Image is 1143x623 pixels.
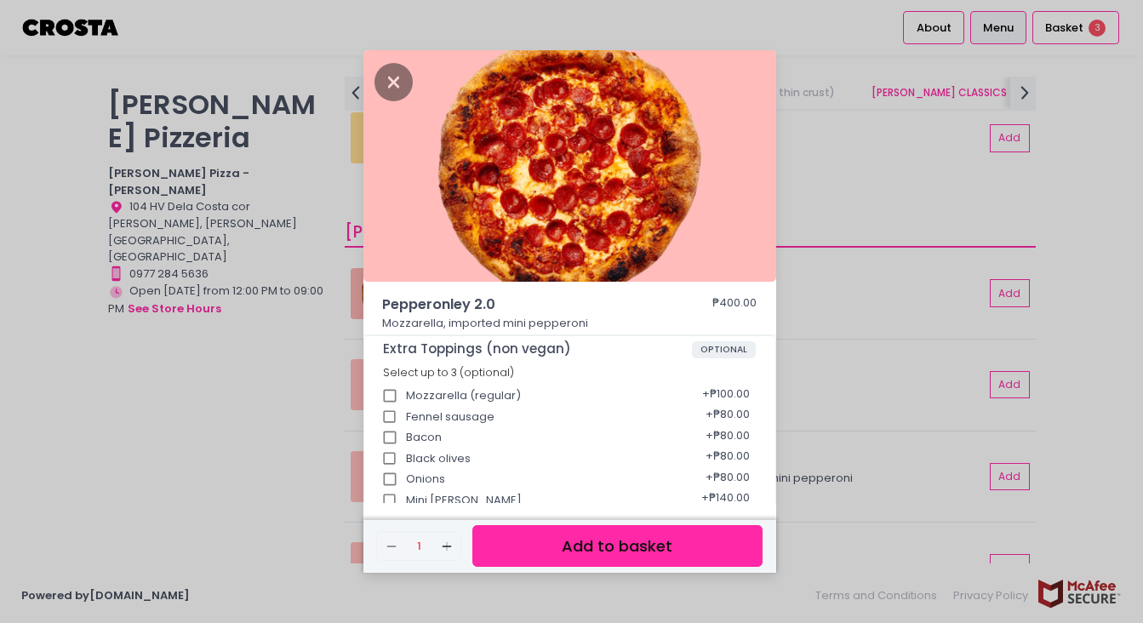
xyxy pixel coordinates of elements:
[697,380,756,412] div: + ₱100.00
[383,365,514,380] span: Select up to 3 (optional)
[692,341,756,358] span: OPTIONAL
[363,50,776,282] img: Pepperonley 2.0
[712,294,757,315] div: ₱400.00
[472,525,762,567] button: Add to basket
[696,484,756,517] div: + ₱140.00
[382,294,663,315] span: Pepperonley 2.0
[374,72,414,89] button: Close
[700,421,756,454] div: + ₱80.00
[700,401,756,433] div: + ₱80.00
[700,463,756,495] div: + ₱80.00
[383,341,692,357] span: Extra Toppings (non vegan)
[382,315,757,332] p: Mozzarella, imported mini pepperoni
[700,443,756,475] div: + ₱80.00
